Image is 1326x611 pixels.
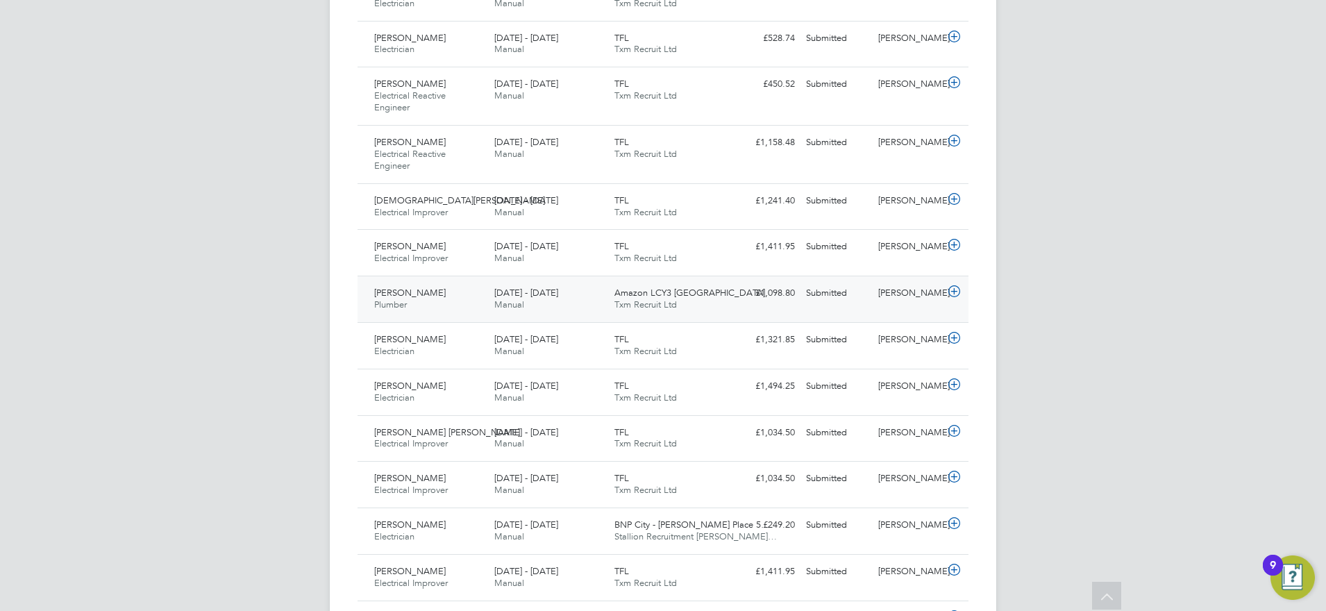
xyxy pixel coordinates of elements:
[494,32,558,44] span: [DATE] - [DATE]
[374,252,448,264] span: Electrical Improver
[494,437,524,449] span: Manual
[873,190,945,212] div: [PERSON_NAME]
[374,194,545,206] span: [DEMOGRAPHIC_DATA][PERSON_NAME]
[873,514,945,537] div: [PERSON_NAME]
[614,530,777,542] span: Stallion Recruitment [PERSON_NAME]…
[494,206,524,218] span: Manual
[614,345,677,357] span: Txm Recruit Ltd
[374,437,448,449] span: Electrical Improver
[374,148,446,171] span: Electrical Reactive Engineer
[873,375,945,398] div: [PERSON_NAME]
[374,472,446,484] span: [PERSON_NAME]
[614,565,629,577] span: TFL
[873,560,945,583] div: [PERSON_NAME]
[374,32,446,44] span: [PERSON_NAME]
[374,43,414,55] span: Electrician
[800,27,873,50] div: Submitted
[873,421,945,444] div: [PERSON_NAME]
[614,136,629,148] span: TFL
[800,73,873,96] div: Submitted
[873,27,945,50] div: [PERSON_NAME]
[494,240,558,252] span: [DATE] - [DATE]
[873,73,945,96] div: [PERSON_NAME]
[494,577,524,589] span: Manual
[614,32,629,44] span: TFL
[374,287,446,299] span: [PERSON_NAME]
[614,148,677,160] span: Txm Recruit Ltd
[374,333,446,345] span: [PERSON_NAME]
[494,333,558,345] span: [DATE] - [DATE]
[800,514,873,537] div: Submitted
[614,380,629,392] span: TFL
[728,27,800,50] div: £528.74
[800,421,873,444] div: Submitted
[494,136,558,148] span: [DATE] - [DATE]
[728,514,800,537] div: £249.20
[614,206,677,218] span: Txm Recruit Ltd
[614,392,677,403] span: Txm Recruit Ltd
[494,78,558,90] span: [DATE] - [DATE]
[614,426,629,438] span: TFL
[614,194,629,206] span: TFL
[374,426,520,438] span: [PERSON_NAME] [PERSON_NAME]
[614,240,629,252] span: TFL
[873,467,945,490] div: [PERSON_NAME]
[374,392,414,403] span: Electrician
[800,235,873,258] div: Submitted
[374,565,446,577] span: [PERSON_NAME]
[800,282,873,305] div: Submitted
[800,328,873,351] div: Submitted
[614,287,765,299] span: Amazon LCY3 [GEOGRAPHIC_DATA]
[728,73,800,96] div: £450.52
[494,287,558,299] span: [DATE] - [DATE]
[614,519,770,530] span: BNP City - [PERSON_NAME] Place 5…
[800,131,873,154] div: Submitted
[614,472,629,484] span: TFL
[614,333,629,345] span: TFL
[374,78,446,90] span: [PERSON_NAME]
[494,565,558,577] span: [DATE] - [DATE]
[728,560,800,583] div: £1,411.95
[614,299,677,310] span: Txm Recruit Ltd
[494,519,558,530] span: [DATE] - [DATE]
[494,472,558,484] span: [DATE] - [DATE]
[494,299,524,310] span: Manual
[494,380,558,392] span: [DATE] - [DATE]
[728,131,800,154] div: £1,158.48
[800,560,873,583] div: Submitted
[374,380,446,392] span: [PERSON_NAME]
[614,252,677,264] span: Txm Recruit Ltd
[728,235,800,258] div: £1,411.95
[374,577,448,589] span: Electrical Improver
[728,328,800,351] div: £1,321.85
[728,375,800,398] div: £1,494.25
[1270,555,1315,600] button: Open Resource Center, 9 new notifications
[1270,565,1276,583] div: 9
[374,136,446,148] span: [PERSON_NAME]
[614,577,677,589] span: Txm Recruit Ltd
[494,392,524,403] span: Manual
[494,90,524,101] span: Manual
[494,484,524,496] span: Manual
[494,194,558,206] span: [DATE] - [DATE]
[800,467,873,490] div: Submitted
[374,206,448,218] span: Electrical Improver
[374,345,414,357] span: Electrician
[728,282,800,305] div: £1,098.80
[374,519,446,530] span: [PERSON_NAME]
[614,43,677,55] span: Txm Recruit Ltd
[374,530,414,542] span: Electrician
[873,282,945,305] div: [PERSON_NAME]
[374,240,446,252] span: [PERSON_NAME]
[728,421,800,444] div: £1,034.50
[374,299,407,310] span: Plumber
[374,484,448,496] span: Electrical Improver
[614,90,677,101] span: Txm Recruit Ltd
[614,437,677,449] span: Txm Recruit Ltd
[614,484,677,496] span: Txm Recruit Ltd
[494,252,524,264] span: Manual
[728,467,800,490] div: £1,034.50
[800,375,873,398] div: Submitted
[728,190,800,212] div: £1,241.40
[494,148,524,160] span: Manual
